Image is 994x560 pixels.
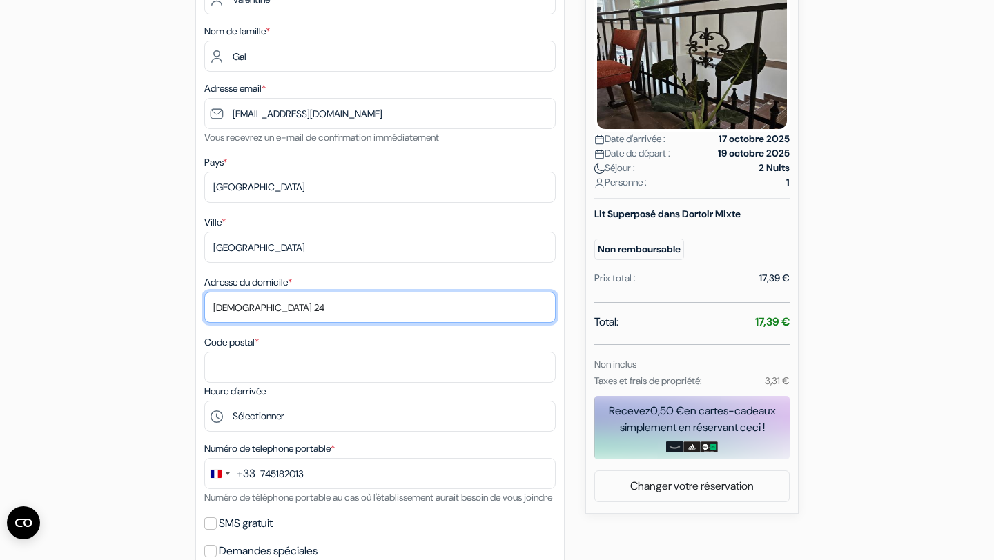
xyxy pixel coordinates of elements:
[666,441,683,452] img: amazon-card-no-text.png
[204,24,270,39] label: Nom de famille
[594,134,605,145] img: calendar.svg
[204,81,266,96] label: Adresse email
[204,491,552,503] small: Numéro de téléphone portable au cas où l'établissement aurait besoin de vous joindre
[594,271,636,286] div: Prix total :
[594,178,605,188] img: user_icon.svg
[204,335,259,350] label: Code postal
[595,473,789,499] a: Changer votre réservation
[594,358,636,370] small: Non inclus
[594,374,702,387] small: Taxes et frais de propriété:
[204,155,227,170] label: Pays
[7,506,40,539] button: Open CMP widget
[701,441,718,452] img: uber-uber-eats-card.png
[594,208,741,220] b: Lit Superposé dans Dortoir Mixte
[683,441,701,452] img: adidas-card.png
[765,374,790,387] small: 3,31 €
[594,161,635,175] span: Séjour :
[650,403,684,418] span: 0,50 €
[204,41,556,72] input: Entrer le nom de famille
[204,215,226,230] label: Ville
[786,175,790,190] strong: 1
[594,314,618,330] span: Total:
[594,239,684,260] small: Non remboursable
[237,466,255,482] div: +33
[594,163,605,174] img: moon.svg
[204,98,556,129] input: Entrer adresse e-mail
[594,149,605,159] img: calendar.svg
[759,161,790,175] strong: 2 Nuits
[204,131,439,143] small: Vous recevrez un e-mail de confirmation immédiatement
[204,384,266,399] label: Heure d'arrivée
[205,459,255,488] button: Change country, selected France (+33)
[594,132,665,146] span: Date d'arrivée :
[594,403,790,436] div: Recevez en cartes-cadeaux simplement en réservant ceci !
[719,132,790,146] strong: 17 octobre 2025
[204,441,335,456] label: Numéro de telephone portable
[759,271,790,286] div: 17,39 €
[219,514,273,533] label: SMS gratuit
[594,175,647,190] span: Personne :
[204,275,292,290] label: Adresse du domicile
[594,146,670,161] span: Date de départ :
[718,146,790,161] strong: 19 octobre 2025
[755,314,790,329] strong: 17,39 €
